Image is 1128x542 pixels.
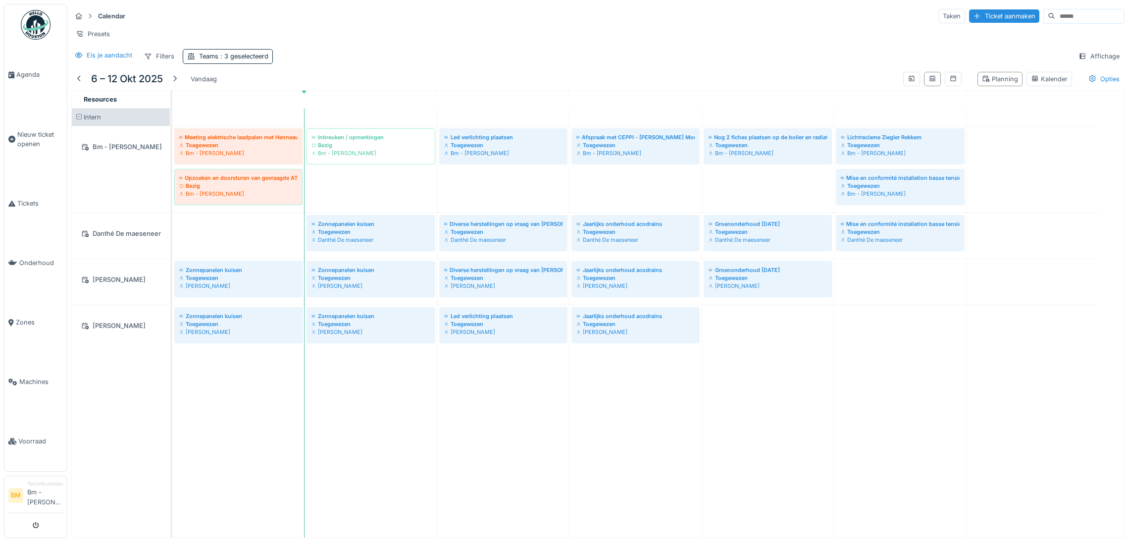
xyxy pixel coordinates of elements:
span: Resources [84,96,117,103]
a: 10 oktober 2025 [754,93,782,106]
div: Inbreuken / opmerkingen [311,133,430,141]
span: Onderhoud [19,258,63,268]
div: Bezig [179,182,298,190]
div: Bm - [PERSON_NAME] [179,149,298,157]
div: [PERSON_NAME] [444,328,563,336]
div: Toegewezen [709,141,827,149]
div: Lichtreclame Ziegler Rekkem [841,133,960,141]
div: Bm - [PERSON_NAME] [444,149,563,157]
div: Toegewezen [179,320,298,328]
div: Mise en conformité installation basse tension - budget 6048 € [841,220,960,228]
div: Toegewezen [311,228,430,236]
div: Toegewezen [444,141,563,149]
div: Opties [1084,72,1124,86]
div: Presets [71,27,114,41]
div: Diverse herstellingen op vraag van [PERSON_NAME] [444,266,563,274]
div: Affichage [1074,49,1124,63]
div: Bm - [PERSON_NAME] [311,149,430,157]
a: 11 oktober 2025 [886,93,914,106]
span: Agenda [16,70,63,79]
div: Toegewezen [576,274,695,282]
div: Led verlichting plaatsen [444,133,563,141]
div: Danthé De maeseneer [709,236,827,244]
div: Toegewezen [576,228,695,236]
strong: Calendar [94,11,129,21]
div: Toegewezen [444,274,563,282]
div: Bm - [PERSON_NAME] [576,149,695,157]
div: Bm - [PERSON_NAME] [709,149,827,157]
span: Zones [16,318,63,327]
span: Nieuw ticket openen [17,130,63,149]
div: Zonnepanelen kuisen [311,266,430,274]
li: BM [8,488,23,503]
div: Toegewezen [444,320,563,328]
div: Groenonderhoud [DATE] [709,220,827,228]
div: Toegewezen [179,274,298,282]
h5: 6 – 12 okt 2025 [91,73,163,85]
div: [PERSON_NAME] [311,328,430,336]
div: Eis je aandacht [87,51,132,60]
div: Danthé De maeseneer [78,227,164,240]
div: Toegewezen [841,182,960,190]
div: [PERSON_NAME] [311,282,430,290]
div: Technicusmanager [27,480,63,488]
a: Nieuw ticket openen [4,105,67,173]
div: Jaarlijks onderhoud acodrains [576,220,695,228]
div: Zonnepanelen kuisen [311,312,430,320]
div: [PERSON_NAME] [179,328,298,336]
div: Bm - [PERSON_NAME] [841,149,960,157]
div: Toegewezen [841,141,960,149]
span: Intern [84,113,101,121]
a: 7 oktober 2025 [359,93,383,106]
div: Opzoeken en doorsturen van gevraagde ATEX documenten aan ACEG [179,174,298,182]
a: Zones [4,293,67,352]
li: Bm - [PERSON_NAME] [27,480,63,511]
div: Bm - [PERSON_NAME] [841,190,960,198]
div: Danthé De maeseneer [576,236,695,244]
span: : 3 geselecteerd [218,53,268,60]
div: Bm - [PERSON_NAME] [78,141,164,153]
div: [PERSON_NAME] [78,273,164,286]
div: Jaarlijks onderhoud acodrains [576,266,695,274]
a: Onderhoud [4,233,67,293]
div: [PERSON_NAME] [444,282,563,290]
span: Voorraad [18,436,63,446]
div: [PERSON_NAME] [78,320,164,332]
div: Toegewezen [841,228,960,236]
div: Toegewezen [576,320,695,328]
a: 9 oktober 2025 [621,93,649,106]
a: 6 oktober 2025 [224,93,253,106]
div: Planning [982,74,1018,84]
a: 8 oktober 2025 [489,93,518,106]
div: Meeting elektrische laadpalen met Henneaux [179,133,298,141]
div: Danthé De maeseneer [841,236,960,244]
a: 12 oktober 2025 [1018,93,1048,106]
div: Toegewezen [444,228,563,236]
div: Led verlichting plaatsen [444,312,563,320]
div: Kalender [1031,74,1068,84]
div: [PERSON_NAME] [576,328,695,336]
div: Groenonderhoud [DATE] [709,266,827,274]
div: Diverse herstellingen op vraag van [PERSON_NAME] [444,220,563,228]
span: Tickets [17,199,63,208]
div: Bezig [311,141,430,149]
a: BM TechnicusmanagerBm - [PERSON_NAME] [8,480,63,513]
a: Tickets [4,173,67,233]
div: Ticket aanmaken [969,9,1039,23]
div: Bm - [PERSON_NAME] [179,190,298,198]
div: Taken [938,9,965,23]
div: Danthé De maeseneer [444,236,563,244]
div: Jaarlijks onderhoud acodrains [576,312,695,320]
div: Danthé De maeseneer [311,236,430,244]
div: Toegewezen [311,274,430,282]
a: Machines [4,352,67,412]
div: Filters [140,49,179,63]
a: Voorraad [4,412,67,471]
div: Zonnepanelen kuisen [179,312,298,320]
div: [PERSON_NAME] [179,282,298,290]
div: Teams [199,52,268,61]
div: Zonnepanelen kuisen [311,220,430,228]
div: Toegewezen [179,141,298,149]
a: Agenda [4,45,67,105]
div: Toegewezen [709,274,827,282]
